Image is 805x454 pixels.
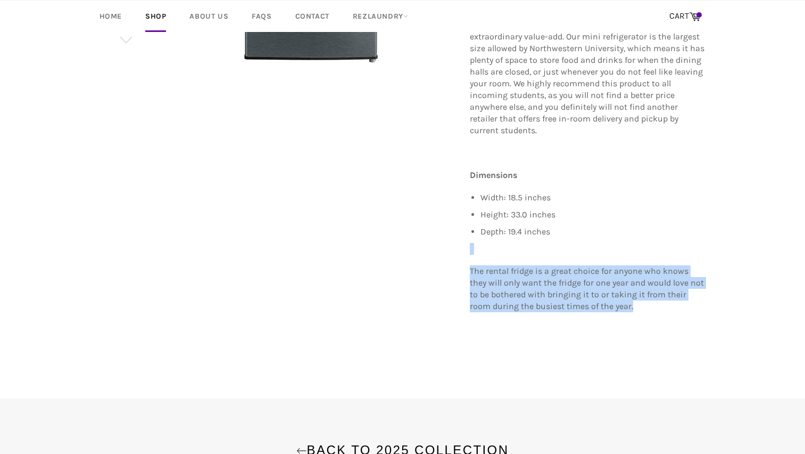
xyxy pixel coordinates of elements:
[480,209,706,221] li: Height: 33.0 inches
[664,5,706,28] a: CART
[470,265,706,312] p: The rental fridge is a great choice for anyone who knows they will only want the fridge for one y...
[480,226,706,238] li: Depth: 19.4 inches
[89,1,132,32] a: Home
[470,170,517,180] strong: Dimensions
[285,1,340,32] a: Contact
[135,1,177,32] a: Shop
[480,192,706,204] li: Width: 18.5 inches
[241,1,282,32] a: FAQs
[179,1,239,32] a: About Us
[342,1,419,32] a: RezLaundry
